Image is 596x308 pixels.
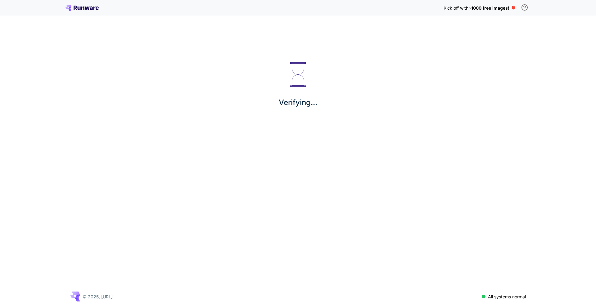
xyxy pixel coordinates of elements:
[444,5,468,11] span: Kick off with
[488,293,526,300] p: All systems normal
[468,5,516,11] span: ~1000 free images! 🎈
[518,1,531,14] button: In order to qualify for free credit, you need to sign up with a business email address and click ...
[279,97,317,108] p: Verifying...
[83,293,113,300] p: © 2025, [URL]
